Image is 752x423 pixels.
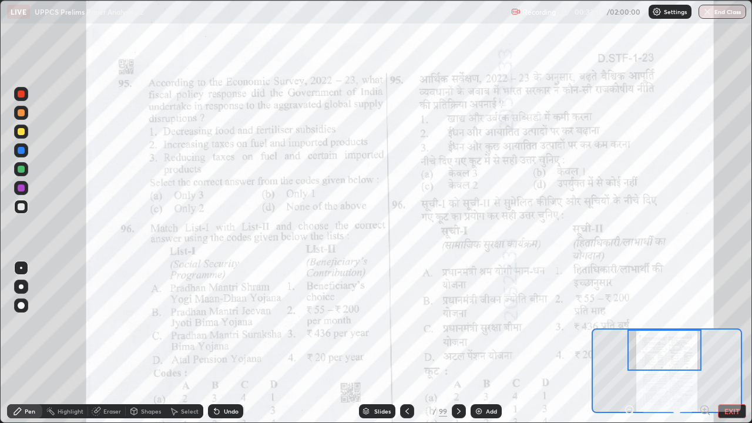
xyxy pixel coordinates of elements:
p: LIVE [11,7,26,16]
img: recording.375f2c34.svg [511,7,521,16]
div: Pen [25,408,35,414]
div: 28 [419,408,431,415]
img: end-class-cross [703,7,712,16]
div: Add [486,408,497,414]
div: Eraser [103,408,121,414]
div: Select [181,408,199,414]
div: Shapes [141,408,161,414]
div: 99 [439,406,447,417]
p: Recording [523,8,556,16]
img: class-settings-icons [652,7,662,16]
button: End Class [699,5,746,19]
div: Slides [374,408,391,414]
p: UPPCS Prelims Paper Analysis - 2 [35,7,143,16]
div: Highlight [58,408,83,414]
div: Undo [224,408,239,414]
p: Settings [664,9,687,15]
img: add-slide-button [474,407,484,416]
div: / [433,408,437,415]
button: EXIT [718,404,746,418]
